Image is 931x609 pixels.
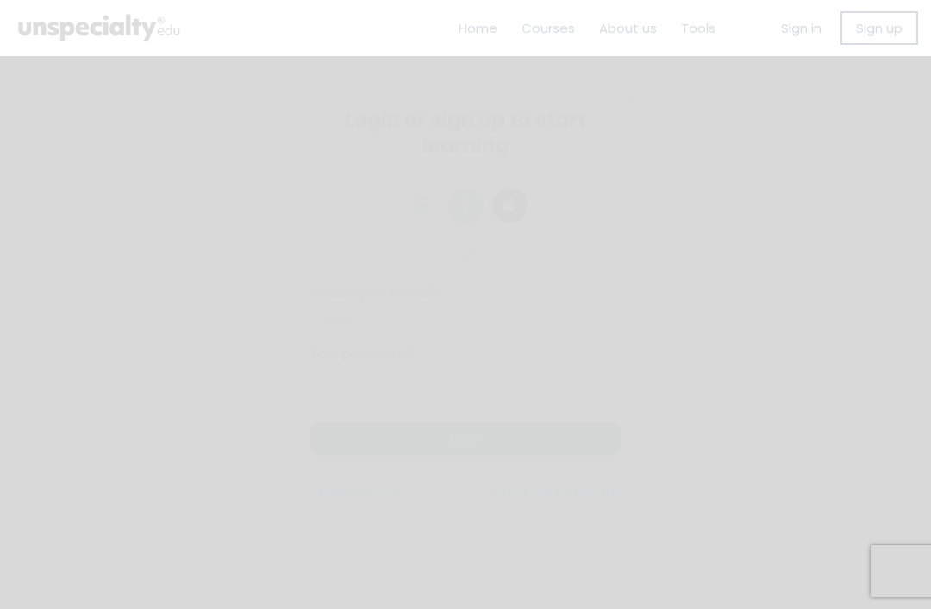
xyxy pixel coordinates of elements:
span: Login or sign up to start learning [345,106,586,159]
span: or [459,243,473,265]
span: Account [350,484,397,500]
span: Login [450,430,481,448]
a: CreateAccount [310,484,397,500]
a: Forgot your password? [490,484,621,500]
